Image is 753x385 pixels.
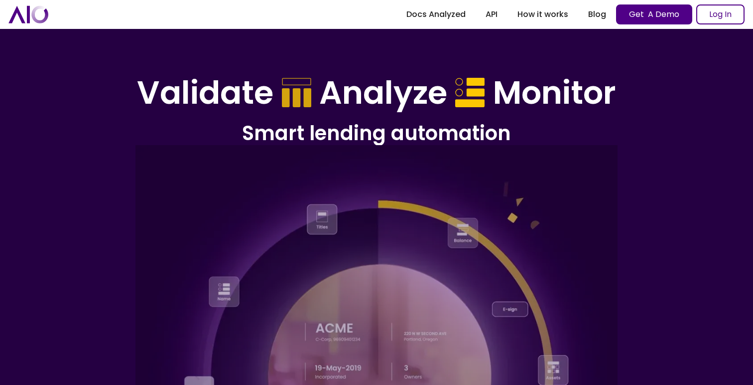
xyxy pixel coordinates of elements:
a: Blog [578,5,616,23]
a: Log In [696,4,745,24]
h1: Analyze [319,74,447,112]
a: Get A Demo [616,4,692,24]
a: How it works [507,5,578,23]
a: API [476,5,507,23]
a: Docs Analyzed [396,5,476,23]
h2: Smart lending automation [93,120,660,146]
h1: Validate [137,74,273,112]
a: home [8,5,48,23]
h1: Monitor [493,74,616,112]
